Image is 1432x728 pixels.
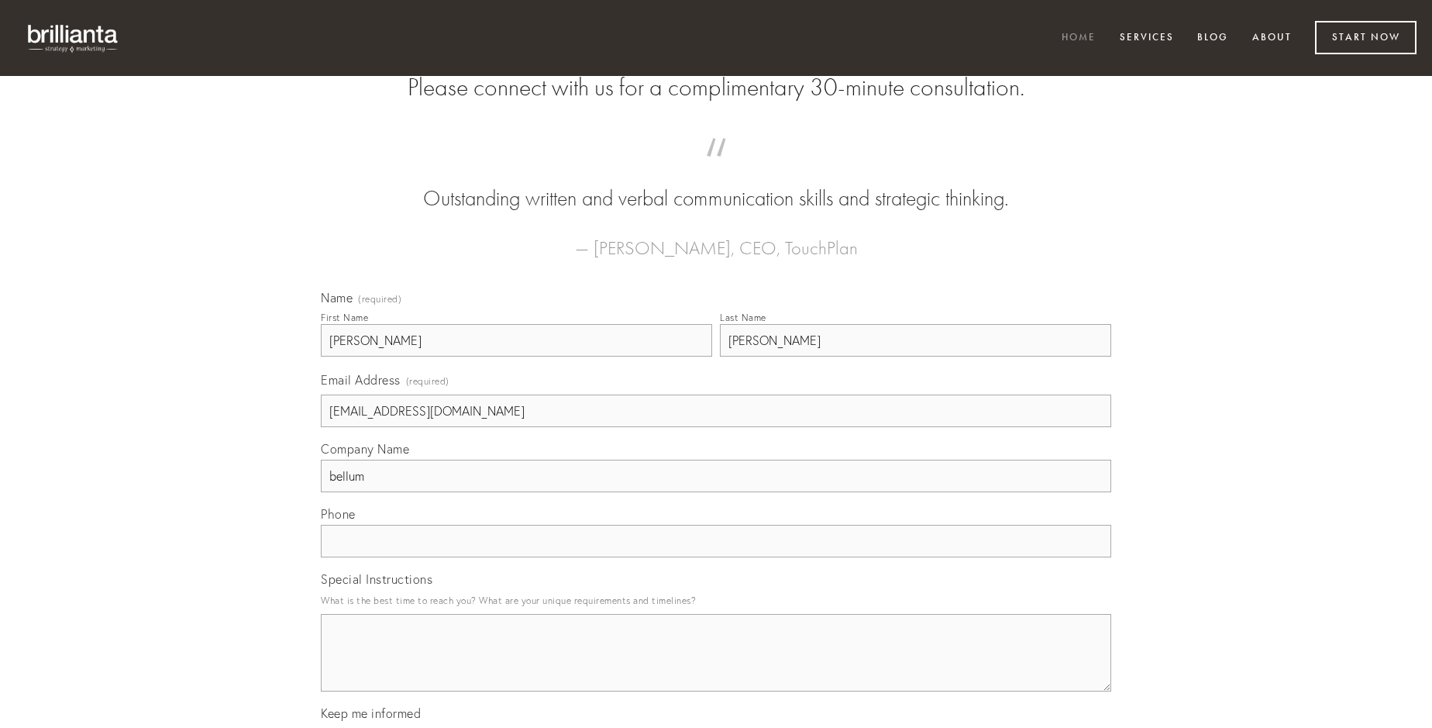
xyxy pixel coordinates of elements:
[358,295,401,304] span: (required)
[720,312,766,323] div: Last Name
[321,706,421,721] span: Keep me informed
[1315,21,1417,54] a: Start Now
[406,371,449,392] span: (required)
[1110,26,1184,51] a: Services
[346,154,1086,214] blockquote: Outstanding written and verbal communication skills and strategic thinking.
[321,441,409,457] span: Company Name
[1187,26,1238,51] a: Blog
[1052,26,1106,51] a: Home
[321,290,353,305] span: Name
[321,73,1111,102] h2: Please connect with us for a complimentary 30-minute consultation.
[346,154,1086,184] span: “
[321,590,1111,611] p: What is the best time to reach you? What are your unique requirements and timelines?
[346,214,1086,264] figcaption: — [PERSON_NAME], CEO, TouchPlan
[321,571,432,587] span: Special Instructions
[1242,26,1302,51] a: About
[321,312,368,323] div: First Name
[15,16,132,60] img: brillianta - research, strategy, marketing
[321,372,401,388] span: Email Address
[321,506,356,522] span: Phone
